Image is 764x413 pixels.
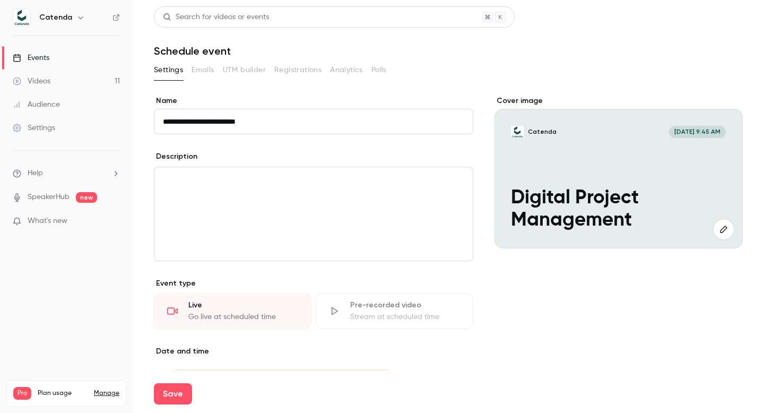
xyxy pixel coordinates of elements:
[223,65,266,76] span: UTM builder
[154,293,311,329] div: LiveGo live at scheduled time
[192,65,214,76] span: Emails
[669,126,726,138] span: [DATE] 9:45 AM
[154,62,183,79] button: Settings
[13,168,120,179] li: help-dropdown-opener
[494,96,743,106] label: Cover image
[13,123,55,133] div: Settings
[13,76,50,87] div: Videos
[13,99,60,110] div: Audience
[188,300,298,311] div: Live
[330,65,363,76] span: Analytics
[13,387,31,400] span: Pro
[154,96,473,106] label: Name
[274,65,322,76] span: Registrations
[154,45,743,57] h1: Schedule event
[154,167,473,261] section: description
[511,187,726,232] p: Digital Project Management
[13,9,30,26] img: Catenda
[154,383,192,405] button: Save
[371,65,387,76] span: Polls
[154,346,473,357] p: Date and time
[163,12,269,23] div: Search for videos or events
[39,12,72,23] h6: Catenda
[350,312,460,322] div: Stream at scheduled time
[350,300,460,311] div: Pre-recorded video
[154,278,473,289] p: Event type
[28,216,67,227] span: What's new
[38,389,88,398] span: Plan usage
[316,293,473,329] div: Pre-recorded videoStream at scheduled time
[28,168,43,179] span: Help
[94,389,119,398] a: Manage
[154,167,473,261] div: editor
[28,192,70,203] a: SpeakerHub
[13,53,49,63] div: Events
[154,151,197,162] label: Description
[511,126,523,138] img: Digital Project Management
[528,127,557,136] p: Catenda
[188,312,298,322] div: Go live at scheduled time
[76,192,97,203] span: new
